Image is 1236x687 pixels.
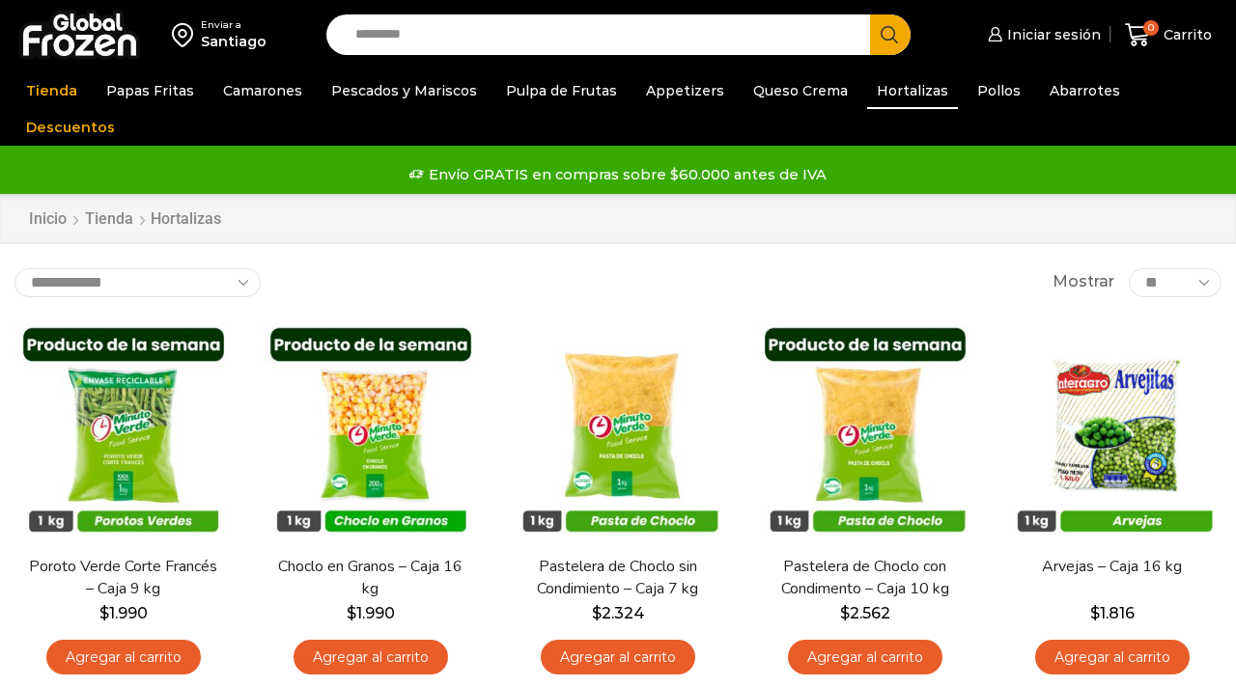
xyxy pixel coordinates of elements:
h1: Hortalizas [151,209,221,228]
span: $ [1090,604,1100,622]
img: address-field-icon.svg [172,18,201,51]
a: Camarones [213,72,312,109]
nav: Breadcrumb [28,208,221,231]
a: Iniciar sesión [983,15,1101,54]
a: Hortalizas [867,72,958,109]
a: 0 Carrito [1120,13,1217,58]
bdi: 1.990 [99,604,148,622]
a: Papas Fritas [97,72,204,109]
bdi: 2.562 [840,604,890,622]
div: Santiago [201,32,267,51]
a: Agregar al carrito: “Choclo en Granos - Caja 16 kg” [294,640,448,675]
span: $ [840,604,850,622]
a: Tienda [84,208,134,231]
a: Agregar al carrito: “Pastelera de Choclo sin Condimiento - Caja 7 kg” [541,640,695,675]
span: Mostrar [1053,271,1114,293]
bdi: 1.990 [347,604,395,622]
span: Carrito [1159,25,1212,44]
a: Choclo en Granos – Caja 16 kg [272,556,468,600]
bdi: 1.816 [1090,604,1135,622]
span: $ [592,604,602,622]
a: Tienda [16,72,87,109]
span: Iniciar sesión [1002,25,1101,44]
bdi: 2.324 [592,604,645,622]
button: Search button [870,14,911,55]
span: $ [99,604,109,622]
a: Poroto Verde Corte Francés – Caja 9 kg [25,556,221,600]
a: Queso Crema [744,72,857,109]
div: Enviar a [201,18,267,32]
a: Pollos [968,72,1030,109]
a: Appetizers [636,72,734,109]
span: 0 [1143,20,1159,36]
select: Pedido de la tienda [14,268,261,297]
a: Abarrotes [1040,72,1130,109]
a: Pastelera de Choclo con Condimento – Caja 10 kg [767,556,963,600]
a: Pulpa de Frutas [496,72,627,109]
a: Inicio [28,208,68,231]
span: $ [347,604,356,622]
a: Agregar al carrito: “Arvejas - Caja 16 kg” [1035,640,1190,675]
a: Pastelera de Choclo sin Condimiento – Caja 7 kg [520,556,716,600]
a: Agregar al carrito: “Pastelera de Choclo con Condimento - Caja 10 kg” [788,640,942,675]
a: Pescados y Mariscos [322,72,487,109]
a: Descuentos [16,109,125,146]
a: Agregar al carrito: “Poroto Verde Corte Francés - Caja 9 kg” [46,640,201,675]
a: Arvejas – Caja 16 kg [1014,556,1210,578]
